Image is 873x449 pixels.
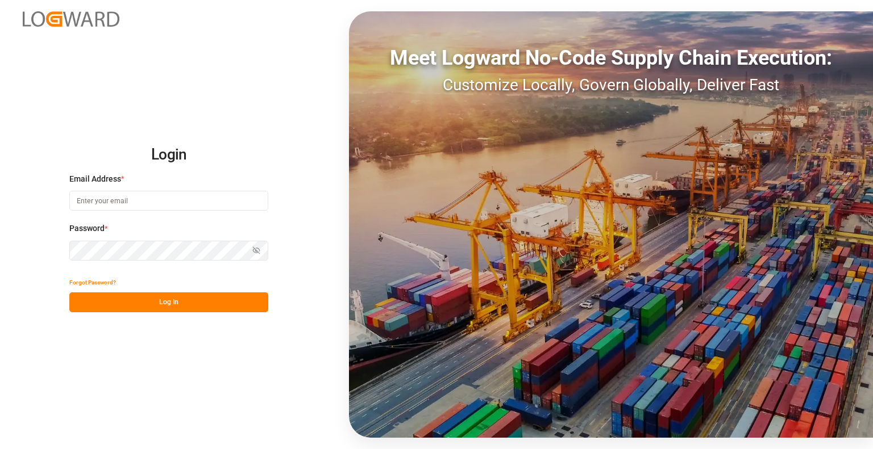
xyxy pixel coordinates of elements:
span: Password [69,223,105,234]
input: Enter your email [69,191,268,211]
div: Meet Logward No-Code Supply Chain Execution: [349,43,873,73]
button: Forgot Password? [69,272,116,292]
div: Customize Locally, Govern Globally, Deliver Fast [349,73,873,97]
img: Logward_new_orange.png [23,11,119,27]
span: Email Address [69,173,121,185]
h2: Login [69,137,268,173]
button: Log In [69,292,268,312]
